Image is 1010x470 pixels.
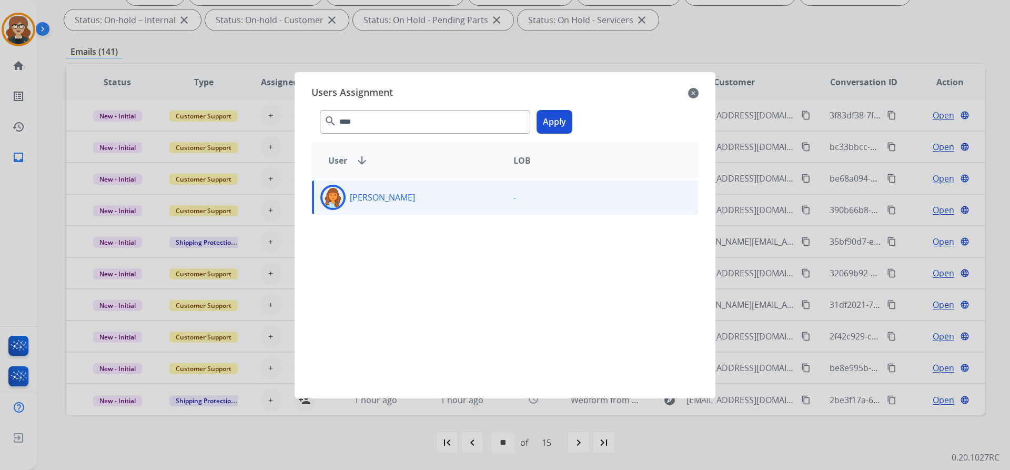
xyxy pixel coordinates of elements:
[356,154,368,167] mat-icon: arrow_downward
[311,85,393,102] span: Users Assignment
[513,191,516,204] p: -
[320,154,505,167] div: User
[513,154,531,167] span: LOB
[688,87,699,99] mat-icon: close
[537,110,572,134] button: Apply
[350,191,415,204] p: [PERSON_NAME]
[324,115,337,127] mat-icon: search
